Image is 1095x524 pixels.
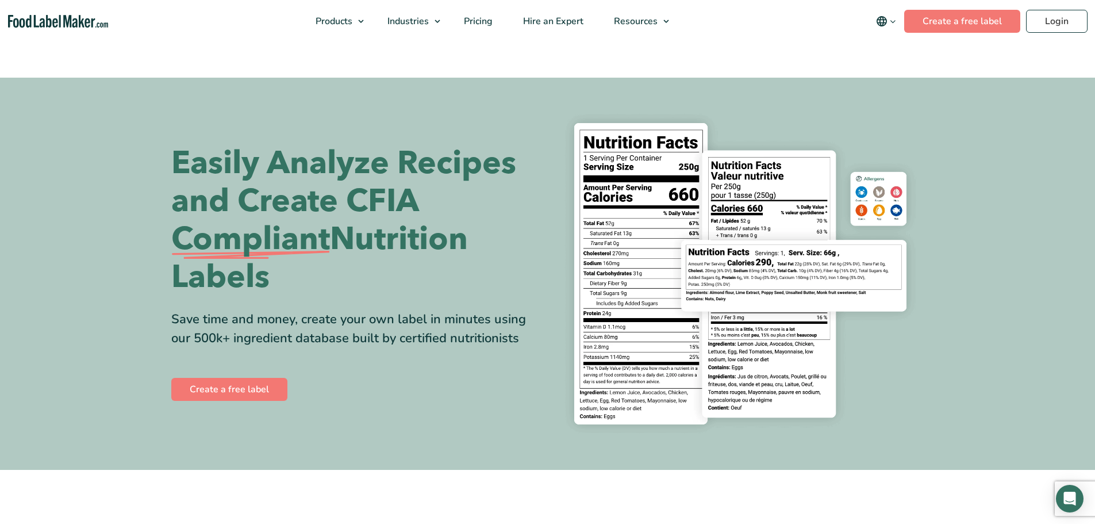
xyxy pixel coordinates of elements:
[460,15,494,28] span: Pricing
[171,310,539,348] div: Save time and money, create your own label in minutes using our 500k+ ingredient database built b...
[171,220,330,258] span: Compliant
[520,15,585,28] span: Hire an Expert
[610,15,659,28] span: Resources
[904,10,1020,33] a: Create a free label
[171,378,287,401] a: Create a free label
[171,144,539,296] h1: Easily Analyze Recipes and Create CFIA Nutrition Labels
[312,15,354,28] span: Products
[1026,10,1088,33] a: Login
[384,15,430,28] span: Industries
[1056,485,1084,512] div: Open Intercom Messenger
